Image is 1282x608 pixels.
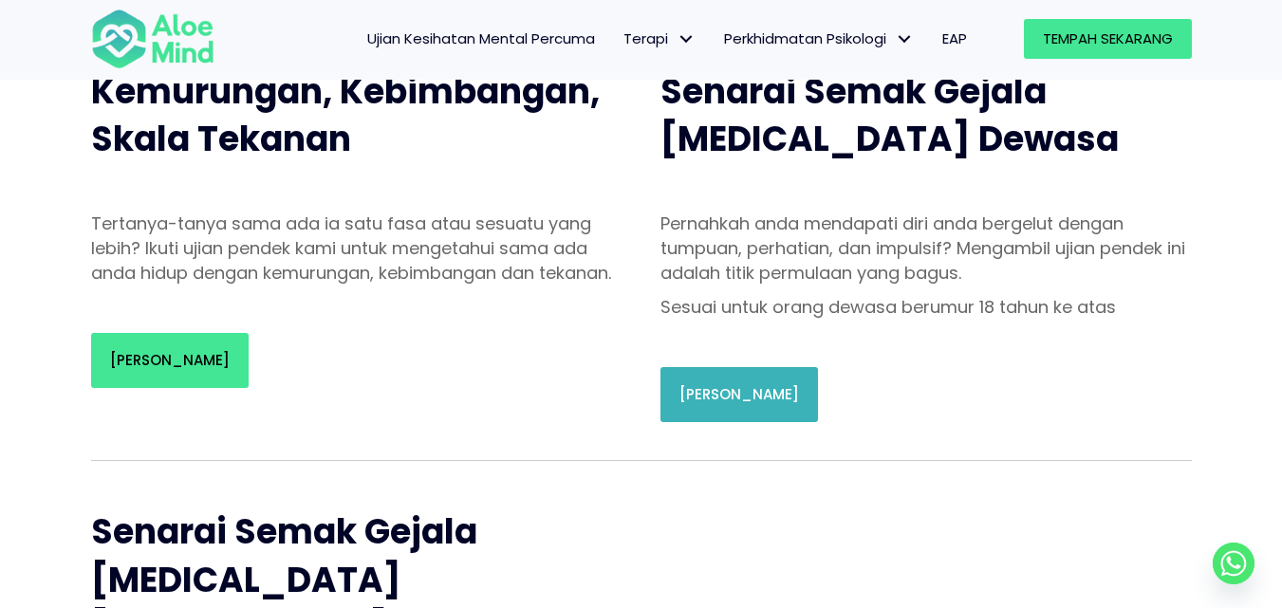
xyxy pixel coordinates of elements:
[353,19,609,59] a: Ujian Kesihatan Mental Percuma
[660,67,1119,163] font: Senarai Semak Gejala [MEDICAL_DATA] Dewasa
[891,26,919,53] span: Perkhidmatan Psikologi: submenu
[660,212,1185,285] font: Pernahkah anda mendapati diri anda bergelut dengan tumpuan, perhatian, dan impulsif? Mengambil uj...
[91,8,214,70] img: Logo minda gaharu
[367,28,595,48] font: Ujian Kesihatan Mental Percuma
[91,212,611,285] font: Tertanya-tanya sama ada ia satu fasa atau sesuatu yang lebih? Ikuti ujian pendek kami untuk menge...
[1213,543,1254,584] a: Whatsapp
[710,19,928,59] a: Perkhidmatan PsikologiPerkhidmatan Psikologi: submenu
[110,350,230,370] font: [PERSON_NAME]
[660,367,818,422] a: [PERSON_NAME]
[660,295,1116,319] font: Sesuai untuk orang dewasa berumur 18 tahun ke atas
[1024,19,1192,59] a: Tempah Sekarang
[724,28,886,48] font: Perkhidmatan Psikologi
[609,19,710,59] a: TerapiTerapi: submenu
[91,67,600,163] font: Kemurungan, Kebimbangan, Skala Tekanan
[91,333,249,388] a: [PERSON_NAME]
[928,19,981,59] a: EAP
[239,19,981,59] nav: Menu
[942,28,967,48] font: EAP
[623,28,668,48] font: Terapi
[679,384,799,404] font: [PERSON_NAME]
[673,26,700,53] span: Terapi: submenu
[1043,28,1173,48] font: Tempah Sekarang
